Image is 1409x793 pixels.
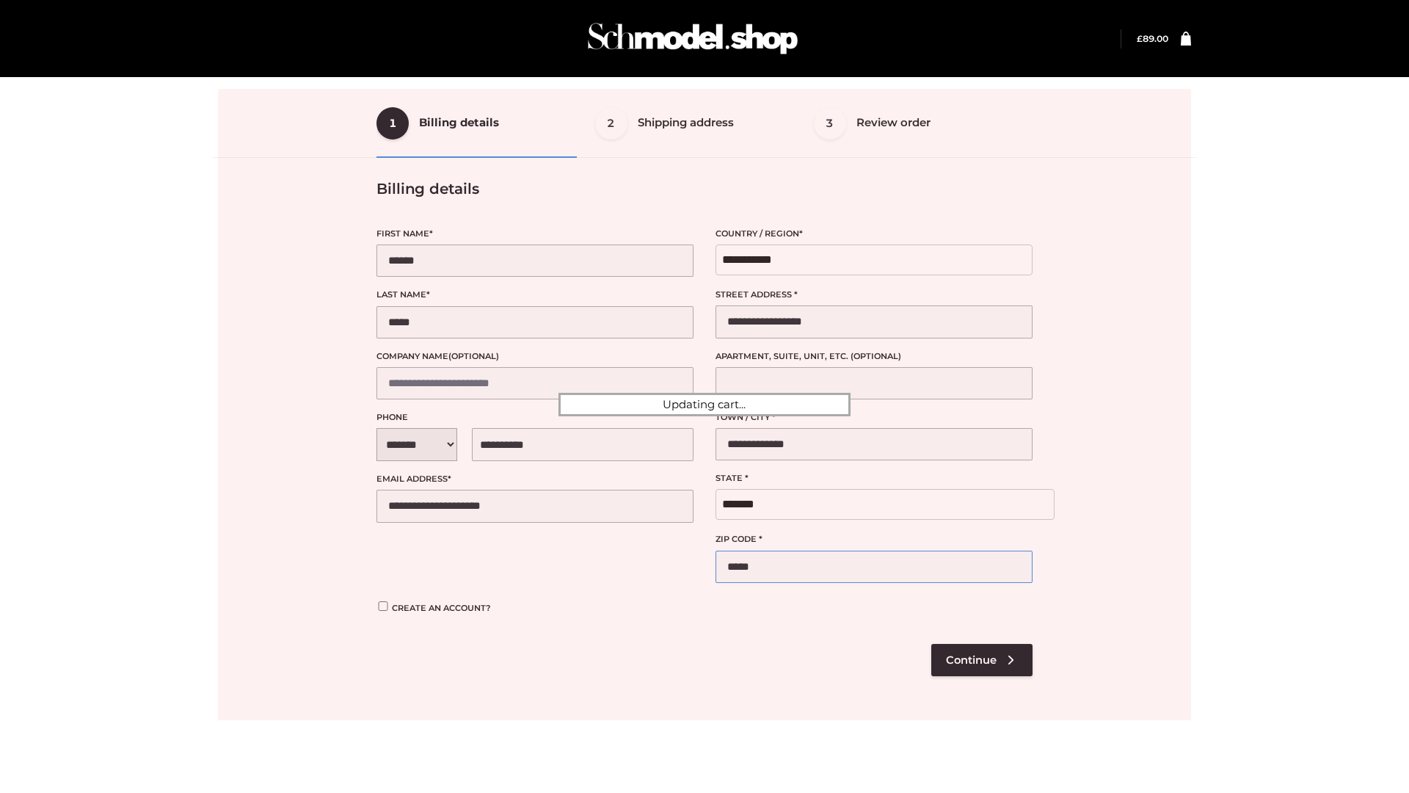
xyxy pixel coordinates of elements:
div: Updating cart... [558,393,851,416]
img: Schmodel Admin 964 [583,10,803,68]
a: £89.00 [1137,33,1168,44]
span: £ [1137,33,1143,44]
bdi: 89.00 [1137,33,1168,44]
